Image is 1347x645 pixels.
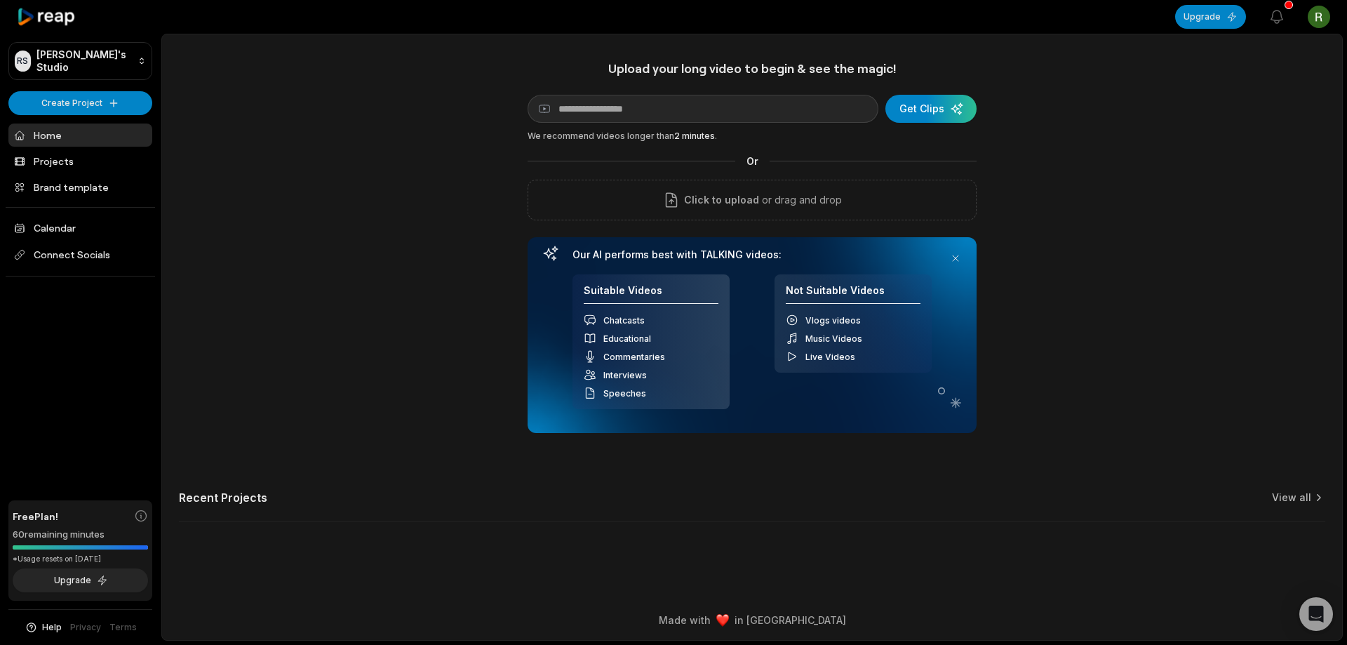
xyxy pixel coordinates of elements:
[603,333,651,344] span: Educational
[8,216,152,239] a: Calendar
[603,315,645,326] span: Chatcasts
[13,528,148,542] div: 60 remaining minutes
[70,621,101,634] a: Privacy
[13,509,58,524] span: Free Plan!
[805,315,861,326] span: Vlogs videos
[1272,491,1311,505] a: View all
[528,130,977,142] div: We recommend videos longer than .
[1175,5,1246,29] button: Upgrade
[13,568,148,592] button: Upgrade
[15,51,31,72] div: RS
[759,192,842,208] p: or drag and drop
[805,352,855,362] span: Live Videos
[528,60,977,77] h1: Upload your long video to begin & see the magic!
[8,242,152,267] span: Connect Socials
[786,284,920,305] h4: Not Suitable Videos
[684,192,759,208] span: Click to upload
[572,248,932,261] h3: Our AI performs best with TALKING videos:
[8,124,152,147] a: Home
[603,370,647,380] span: Interviews
[603,388,646,399] span: Speeches
[36,48,132,74] p: [PERSON_NAME]'s Studio
[1299,597,1333,631] div: Open Intercom Messenger
[179,491,267,505] h2: Recent Projects
[674,131,715,141] span: 2 minutes
[8,91,152,115] button: Create Project
[584,284,718,305] h4: Suitable Videos
[885,95,977,123] button: Get Clips
[13,554,148,564] div: *Usage resets on [DATE]
[25,621,62,634] button: Help
[109,621,137,634] a: Terms
[8,149,152,173] a: Projects
[603,352,665,362] span: Commentaries
[716,614,729,627] img: heart emoji
[175,613,1329,627] div: Made with in [GEOGRAPHIC_DATA]
[8,175,152,199] a: Brand template
[805,333,862,344] span: Music Videos
[42,621,62,634] span: Help
[735,154,770,168] span: Or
